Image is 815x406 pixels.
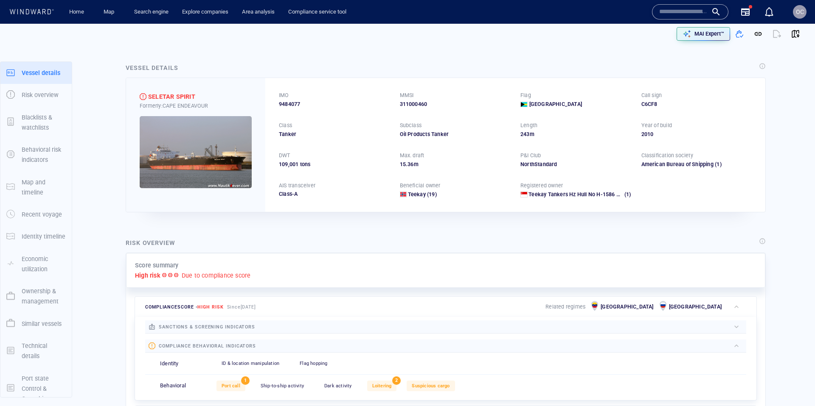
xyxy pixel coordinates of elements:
[222,383,240,389] span: Port call
[372,383,392,389] span: Loitering
[0,106,72,139] button: Blacklists & watchlists
[0,203,72,225] button: Recent voyage
[400,152,424,159] p: Max. draft
[22,145,66,165] p: Behavioral risk indicators
[22,231,65,242] p: Identity timeline
[669,303,722,311] p: [GEOGRAPHIC_DATA]
[227,304,256,310] span: Since [DATE]
[730,25,749,43] button: Add to vessel list
[601,303,653,311] p: [GEOGRAPHIC_DATA]
[197,304,223,310] span: High risk
[677,27,730,41] button: MAI Expert™
[22,341,66,362] p: Technical details
[0,68,72,76] a: Vessel details
[528,191,631,198] a: Teekay Tankers Hz Hull No H-1586 Llc (1)
[135,270,160,281] p: High risk
[0,139,72,171] button: Behavioral risk indicators
[545,303,585,311] p: Related regimes
[300,361,327,366] span: Flag hopping
[528,191,624,197] span: Teekay Tankers Hz Hull No H-1586 Llc
[22,90,59,100] p: Risk overview
[407,161,413,167] span: 36
[0,210,72,218] a: Recent voyage
[400,182,441,189] p: Beneficial owner
[0,335,72,367] button: Technical details
[400,92,414,99] p: MMSI
[0,248,72,281] button: Economic utilization
[131,5,172,19] a: Search engine
[126,63,178,73] div: Vessel details
[530,131,534,137] span: m
[520,182,563,189] p: Registered owner
[392,376,401,385] span: 2
[520,161,631,168] div: NorthStandard
[400,100,511,108] div: 311000460
[97,5,124,19] button: Map
[641,100,752,108] div: C6CF8
[641,152,693,159] p: Classification society
[279,182,315,189] p: AIS transceiver
[796,8,804,15] span: OC
[641,161,752,168] div: American Bureau of Shipping
[22,112,66,133] p: Blacklists & watchlists
[641,92,662,99] p: Call sign
[0,384,72,392] a: Port state Control & Casualties
[641,161,714,168] div: American Bureau of Shipping
[408,191,426,197] span: Teekay
[159,324,255,330] span: sanctions & screening indicators
[63,5,90,19] button: Home
[285,5,350,19] a: Compliance service tool
[145,304,224,310] span: compliance score -
[641,122,672,129] p: Year of build
[239,5,278,19] a: Area analysis
[0,232,72,240] a: Identity timeline
[520,152,541,159] p: P&I Club
[400,131,511,138] div: Oil Products Tanker
[0,118,72,126] a: Blacklists & watchlists
[520,131,530,137] span: 243
[22,68,60,78] p: Vessel details
[140,116,252,188] img: 5905c34ce1db924c23572ffc_0
[0,225,72,247] button: Identity timeline
[135,260,179,270] p: Score summary
[0,183,72,191] a: Map and timeline
[786,25,805,43] button: View on map
[179,5,232,19] a: Explore companies
[279,131,390,138] div: Tanker
[148,92,195,102] div: SELETAR SPIRIT
[641,131,752,138] div: 2010
[22,254,66,275] p: Economic utilization
[414,161,419,167] span: m
[520,122,537,129] p: Length
[279,161,390,168] div: 109,001 tons
[159,343,256,349] span: compliance behavioral indicators
[22,177,66,198] p: Map and timeline
[140,102,252,110] div: Formerly: CAPE ENDEAVOUR
[222,361,279,366] span: ID & location manipulation
[182,270,251,281] p: Due to compliance score
[22,319,62,329] p: Similar vessels
[261,383,304,389] span: Ship-to-ship activity
[400,122,422,129] p: Subclass
[0,171,72,204] button: Map and timeline
[529,100,582,108] span: [GEOGRAPHIC_DATA]
[694,30,724,38] p: MAI Expert™
[279,152,290,159] p: DWT
[22,209,62,220] p: Recent voyage
[0,259,72,267] a: Economic utilization
[279,100,300,108] span: 9484077
[324,383,352,389] span: Dark activity
[400,161,406,167] span: 15
[0,150,72,159] a: Behavioral risk indicators
[406,161,407,167] span: .
[22,373,66,404] p: Port state Control & Casualties
[0,84,72,106] button: Risk overview
[0,62,72,84] button: Vessel details
[126,238,175,248] div: Risk overview
[714,161,752,168] span: (1)
[0,292,72,300] a: Ownership & management
[0,280,72,313] button: Ownership & management
[623,191,631,198] span: (1)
